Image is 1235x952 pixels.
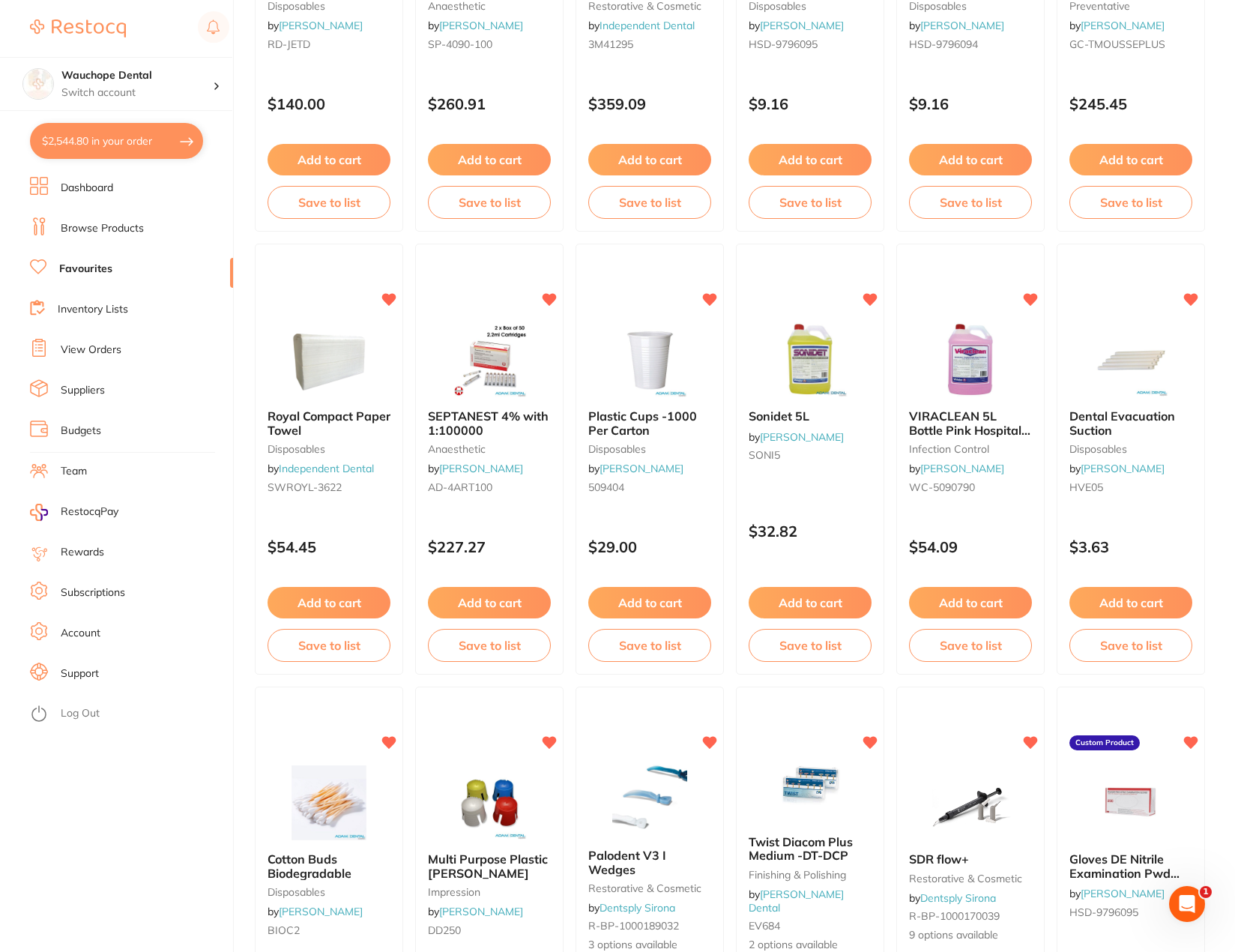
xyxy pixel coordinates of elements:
img: Dental Evacuation Suction [1082,322,1180,397]
span: Sonidet 5L [749,409,809,424]
span: Palodent V3 I Wedges [588,848,666,876]
b: VIRACLEAN 5L Bottle Pink Hospital Grade Disinfectant [909,409,1032,437]
button: Save to list [268,186,390,219]
a: [PERSON_NAME] [1081,19,1165,32]
img: Plastic Cups -1000 Per Carton [601,322,698,397]
a: [PERSON_NAME] [920,19,1004,32]
span: HSD-9796095 [749,37,818,51]
p: $9.16 [909,95,1032,112]
p: $359.09 [588,95,711,112]
img: Wauchope Dental [23,69,53,99]
a: Favourites [59,262,112,277]
span: by [1069,462,1165,475]
span: Cotton Buds Biodegradable [268,852,351,880]
a: [PERSON_NAME] [279,905,363,918]
small: anaesthetic [428,443,551,455]
span: Plastic Cups -1000 Per Carton [588,409,697,437]
span: by [1069,887,1165,900]
a: Budgets [61,424,101,439]
span: 509404 [588,480,624,494]
span: by [428,19,523,32]
span: WC-5090790 [909,480,975,494]
small: disposables [268,443,390,455]
p: Switch account [61,85,213,100]
span: by [588,901,675,915]
p: $54.45 [268,538,390,555]
a: Team [61,464,87,479]
b: Cotton Buds Biodegradable [268,852,390,880]
span: VIRACLEAN 5L Bottle Pink Hospital Grade Disinfectant [909,409,1030,451]
button: Save to list [428,186,551,219]
a: Browse Products [61,221,144,236]
a: Dentsply Sirona [920,891,996,905]
button: $2,544.80 in your order [30,123,203,159]
span: by [909,891,996,905]
small: disposables [588,443,711,455]
p: $29.00 [588,538,711,555]
button: Add to cart [588,144,711,175]
a: Restocq Logo [30,11,126,46]
a: [PERSON_NAME] [1081,887,1165,900]
span: by [749,19,844,32]
p: $245.45 [1069,95,1192,112]
img: Palodent V3 I Wedges [601,762,698,837]
span: HSD-9796094 [909,37,978,51]
span: RestocqPay [61,504,118,519]
p: $3.63 [1069,538,1192,555]
span: SDR flow+ [909,852,969,867]
b: Palodent V3 I Wedges [588,849,711,876]
a: [PERSON_NAME] [439,462,523,475]
p: $54.09 [909,538,1032,555]
button: Log Out [30,702,229,726]
img: Multi Purpose Plastic Dappen [441,765,538,840]
p: $32.82 [749,522,872,540]
span: 1 [1200,886,1212,898]
p: $227.27 [428,538,551,555]
button: Add to cart [268,144,390,175]
span: GC-TMOUSSEPLUS [1069,37,1165,51]
span: Royal Compact Paper Towel [268,409,390,437]
a: [PERSON_NAME] [439,19,523,32]
span: by [588,462,683,475]
span: by [909,462,1004,475]
span: by [428,905,523,918]
span: BIOC2 [268,924,300,937]
span: SEPTANEST 4% with 1:100000 [428,409,549,437]
span: by [749,430,844,444]
button: Add to cart [428,144,551,175]
span: by [268,905,363,918]
button: Add to cart [1069,144,1192,175]
a: Suppliers [61,383,105,398]
a: RestocqPay [30,504,118,521]
span: SP-4090-100 [428,37,492,51]
a: Dashboard [61,181,113,196]
b: Gloves DE Nitrile Examination Pwd Free Medium Box 200 [1069,852,1192,880]
img: RestocqPay [30,504,48,521]
small: infection control [909,443,1032,455]
button: Save to list [909,629,1032,662]
span: Multi Purpose Plastic [PERSON_NAME] [428,852,548,880]
a: View Orders [61,343,121,358]
span: by [749,888,844,915]
button: Add to cart [909,587,1032,618]
button: Save to list [749,186,872,219]
span: EV684 [749,919,780,933]
b: Sonidet 5L [749,409,872,423]
span: Dental Evacuation Suction [1069,409,1175,437]
small: finishing & polishing [749,869,872,881]
span: by [268,462,374,475]
b: Dental Evacuation Suction [1069,409,1192,437]
button: Add to cart [268,587,390,618]
img: Gloves DE Nitrile Examination Pwd Free Medium Box 200 [1082,765,1180,840]
button: Save to list [588,186,711,219]
span: SWROYL-3622 [268,480,342,494]
img: Sonidet 5L [761,322,859,397]
b: Twist Diacom Plus Medium -DT-DCP [749,835,872,863]
label: Custom Product [1069,735,1140,750]
small: restorative & cosmetic [909,873,1032,885]
a: [PERSON_NAME] Dental [749,888,844,915]
a: Support [61,666,99,681]
button: Add to cart [428,587,551,618]
a: Log Out [61,706,100,721]
img: Royal Compact Paper Towel [280,322,378,397]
